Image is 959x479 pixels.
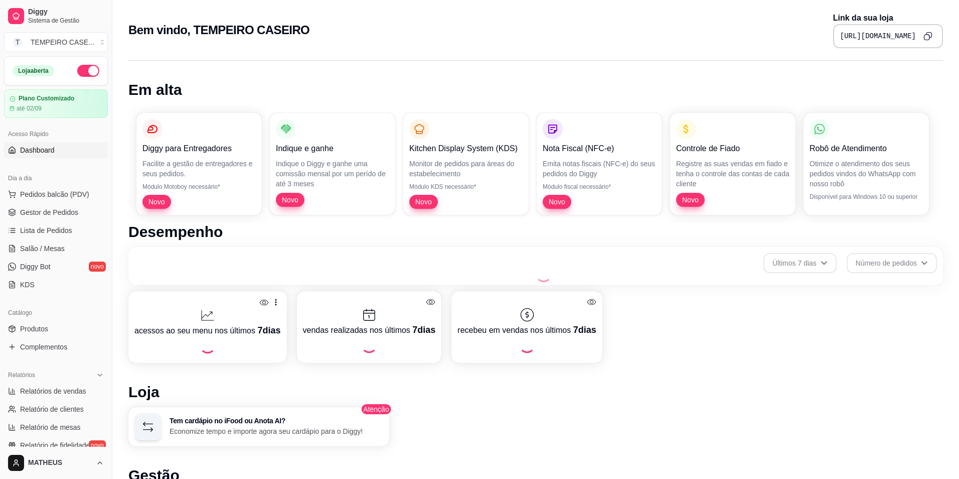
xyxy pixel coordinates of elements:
[804,113,929,215] button: Robô de AtendimentoOtimize o atendimento dos seus pedidos vindos do WhatsApp com nosso robôDispon...
[170,417,383,424] h3: Tem cardápio no iFood ou Anota AI?
[4,89,108,118] a: Plano Customizadoaté 02/09
[810,143,923,155] p: Robô de Atendimento
[170,426,383,436] p: Economize tempo e importe agora seu cardápio para o Diggy!
[4,451,108,475] button: MATHEUS
[810,159,923,189] p: Otimize o atendimento dos seus pedidos vindos do WhatsApp com nosso robô
[403,113,529,215] button: Kitchen Display System (KDS)Monitor de pedidos para áreas do estabelecimentoMódulo KDS necessário...
[13,37,23,47] span: T
[411,197,436,207] span: Novo
[28,458,92,467] span: MATHEUS
[4,170,108,186] div: Dia a dia
[20,207,78,217] span: Gestor de Pedidos
[4,419,108,435] a: Relatório de mesas
[519,337,535,353] div: Loading
[676,143,789,155] p: Controle de Fiado
[128,383,943,401] h1: Loja
[270,113,395,215] button: Indique e ganheIndique o Diggy e ganhe uma comissão mensal por um perído de até 3 mesesNovo
[20,225,72,235] span: Lista de Pedidos
[4,383,108,399] a: Relatórios de vendas
[276,159,389,189] p: Indique o Diggy e ganhe uma comissão mensal por um perído de até 3 meses
[536,266,552,282] div: Loading
[128,407,389,446] button: Tem cardápio no iFood ou Anota AI?Economize tempo e importe agora seu cardápio para o Diggy!
[573,325,596,335] span: 7 dias
[142,143,256,155] p: Diggy para Entregadores
[20,244,65,254] span: Salão / Mesas
[144,197,169,207] span: Novo
[20,422,81,432] span: Relatório de mesas
[412,325,435,335] span: 7 dias
[847,253,937,273] button: Número de pedidos
[840,31,916,41] pre: [URL][DOMAIN_NAME]
[20,145,55,155] span: Dashboard
[128,81,943,99] h1: Em alta
[77,65,99,77] button: Alterar Status
[360,403,392,415] span: Atenção
[276,143,389,155] p: Indique e ganhe
[457,323,596,337] p: recebeu em vendas nos últimos
[4,142,108,158] a: Dashboard
[409,159,523,179] p: Monitor de pedidos para áreas do estabelecimento
[278,195,302,205] span: Novo
[4,222,108,238] a: Lista de Pedidos
[4,437,108,453] a: Relatório de fidelidadenovo
[543,159,656,179] p: Emita notas fiscais (NFC-e) do seus pedidos do Diggy
[409,143,523,155] p: Kitchen Display System (KDS)
[20,342,67,352] span: Complementos
[763,253,837,273] button: Últimos 7 dias
[543,143,656,155] p: Nota Fiscal (NFC-e)
[4,32,108,52] button: Select a team
[4,204,108,220] a: Gestor de Pedidos
[4,126,108,142] div: Acesso Rápido
[257,325,280,335] span: 7 dias
[142,183,256,191] p: Módulo Motoboy necessário*
[537,113,662,215] button: Nota Fiscal (NFC-e)Emita notas fiscais (NFC-e) do seus pedidos do DiggyMódulo fiscal necessário*Novo
[136,113,262,215] button: Diggy para EntregadoresFacilite a gestão de entregadores e seus pedidos.Módulo Motoboy necessário...
[20,404,84,414] span: Relatório de clientes
[28,8,104,17] span: Diggy
[19,95,74,102] article: Plano Customizado
[4,186,108,202] button: Pedidos balcão (PDV)
[4,401,108,417] a: Relatório de clientes
[678,195,703,205] span: Novo
[200,337,216,353] div: Loading
[17,104,42,112] article: até 02/09
[31,37,94,47] div: TEMPEIRO CASE ...
[128,22,309,38] h2: Bem vindo, TEMPEIRO CASEIRO
[28,17,104,25] span: Sistema de Gestão
[4,259,108,275] a: Diggy Botnovo
[543,183,656,191] p: Módulo fiscal necessário*
[810,193,923,201] p: Disponível para Windows 10 ou superior
[676,159,789,189] p: Registre as suas vendas em fiado e tenha o controle das contas de cada cliente
[4,277,108,293] a: KDS
[4,339,108,355] a: Complementos
[833,12,943,24] p: Link da sua loja
[13,65,54,76] div: Loja aberta
[670,113,795,215] button: Controle de FiadoRegistre as suas vendas em fiado e tenha o controle das contas de cada clienteNovo
[128,223,943,241] h1: Desempenho
[4,321,108,337] a: Produtos
[20,189,89,199] span: Pedidos balcão (PDV)
[4,305,108,321] div: Catálogo
[20,386,86,396] span: Relatórios de vendas
[8,371,35,379] span: Relatórios
[920,28,936,44] button: Copy to clipboard
[20,324,48,334] span: Produtos
[361,337,377,353] div: Loading
[134,323,281,337] p: acessos ao seu menu nos últimos
[142,159,256,179] p: Facilite a gestão de entregadores e seus pedidos.
[4,4,108,28] a: DiggySistema de Gestão
[20,440,90,450] span: Relatório de fidelidade
[20,280,35,290] span: KDS
[20,262,51,272] span: Diggy Bot
[303,323,436,337] p: vendas realizadas nos últimos
[409,183,523,191] p: Módulo KDS necessário*
[545,197,569,207] span: Novo
[4,241,108,257] a: Salão / Mesas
